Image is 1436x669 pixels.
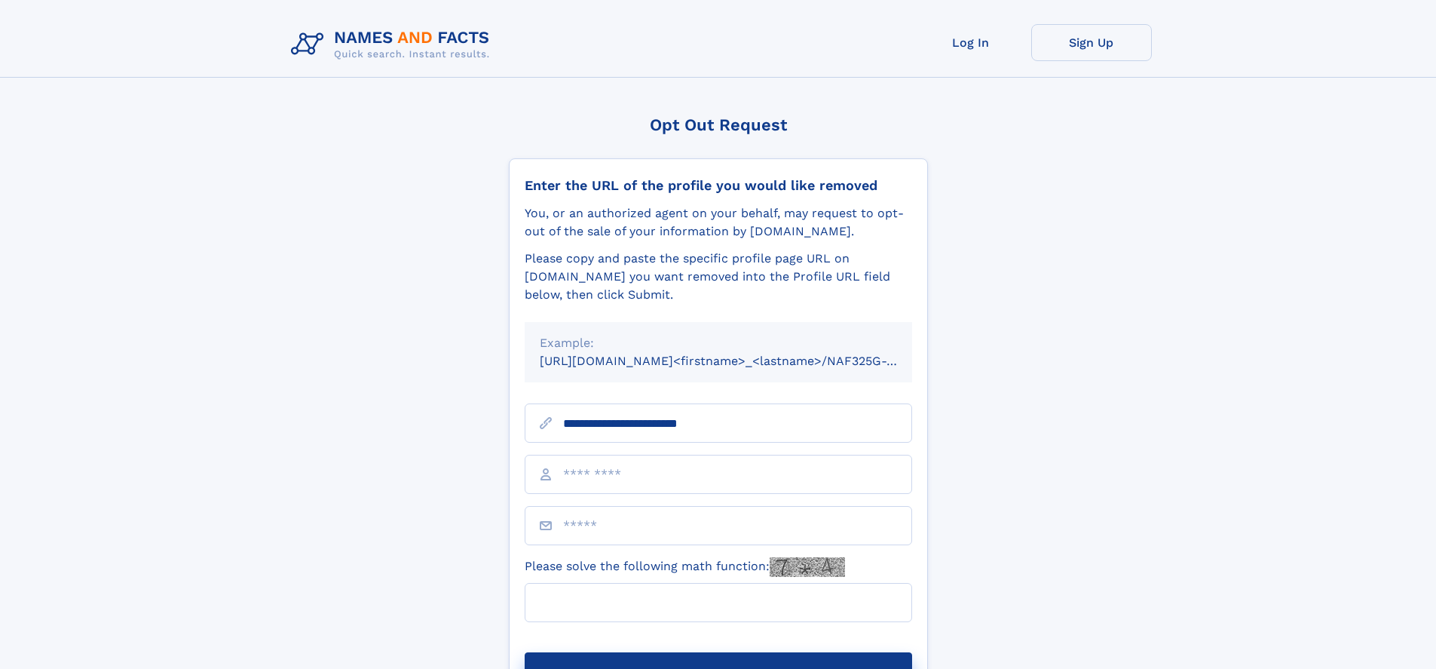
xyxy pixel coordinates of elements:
label: Please solve the following math function: [525,557,845,577]
div: You, or an authorized agent on your behalf, may request to opt-out of the sale of your informatio... [525,204,912,241]
div: Example: [540,334,897,352]
img: Logo Names and Facts [285,24,502,65]
a: Sign Up [1031,24,1152,61]
div: Please copy and paste the specific profile page URL on [DOMAIN_NAME] you want removed into the Pr... [525,250,912,304]
a: Log In [911,24,1031,61]
small: [URL][DOMAIN_NAME]<firstname>_<lastname>/NAF325G-xxxxxxxx [540,354,941,368]
div: Opt Out Request [509,115,928,134]
div: Enter the URL of the profile you would like removed [525,177,912,194]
